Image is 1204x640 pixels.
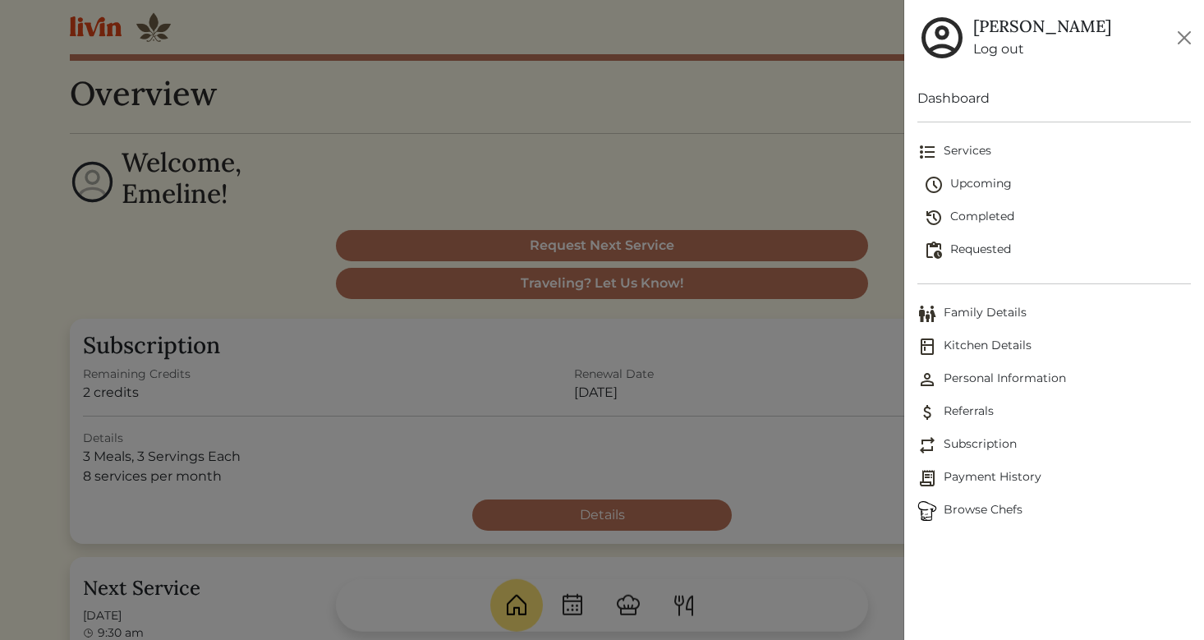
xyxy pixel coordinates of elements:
img: user_account-e6e16d2ec92f44fc35f99ef0dc9cddf60790bfa021a6ecb1c896eb5d2907b31c.svg [917,13,967,62]
span: Services [917,142,1192,162]
span: Completed [924,208,1192,228]
span: Upcoming [924,175,1192,195]
span: Personal Information [917,370,1192,389]
a: SubscriptionSubscription [917,429,1192,462]
span: Kitchen Details [917,337,1192,357]
img: Browse Chefs [917,501,937,521]
img: pending_actions-fd19ce2ea80609cc4d7bbea353f93e2f363e46d0f816104e4e0650fdd7f915cf.svg [924,241,944,260]
span: Referrals [917,403,1192,422]
span: Subscription [917,435,1192,455]
span: Payment History [917,468,1192,488]
a: Services [917,136,1192,168]
a: Requested [924,234,1192,267]
img: Referrals [917,403,937,422]
span: Requested [924,241,1192,260]
img: Payment History [917,468,937,488]
a: Kitchen DetailsKitchen Details [917,330,1192,363]
a: Personal InformationPersonal Information [917,363,1192,396]
a: Log out [973,39,1111,59]
h5: [PERSON_NAME] [973,16,1111,36]
a: ReferralsReferrals [917,396,1192,429]
img: Personal Information [917,370,937,389]
img: Kitchen Details [917,337,937,357]
a: Upcoming [924,168,1192,201]
img: format_list_bulleted-ebc7f0161ee23162107b508e562e81cd567eeab2455044221954b09d19068e74.svg [917,142,937,162]
span: Browse Chefs [917,501,1192,521]
img: schedule-fa401ccd6b27cf58db24c3bb5584b27dcd8bd24ae666a918e1c6b4ae8c451a22.svg [924,175,944,195]
a: ChefsBrowse Chefs [917,495,1192,527]
img: Subscription [917,435,937,455]
img: history-2b446bceb7e0f53b931186bf4c1776ac458fe31ad3b688388ec82af02103cd45.svg [924,208,944,228]
button: Close [1171,25,1197,51]
img: Family Details [917,304,937,324]
a: Payment HistoryPayment History [917,462,1192,495]
a: Dashboard [917,89,1192,108]
a: Family DetailsFamily Details [917,297,1192,330]
span: Family Details [917,304,1192,324]
a: Completed [924,201,1192,234]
